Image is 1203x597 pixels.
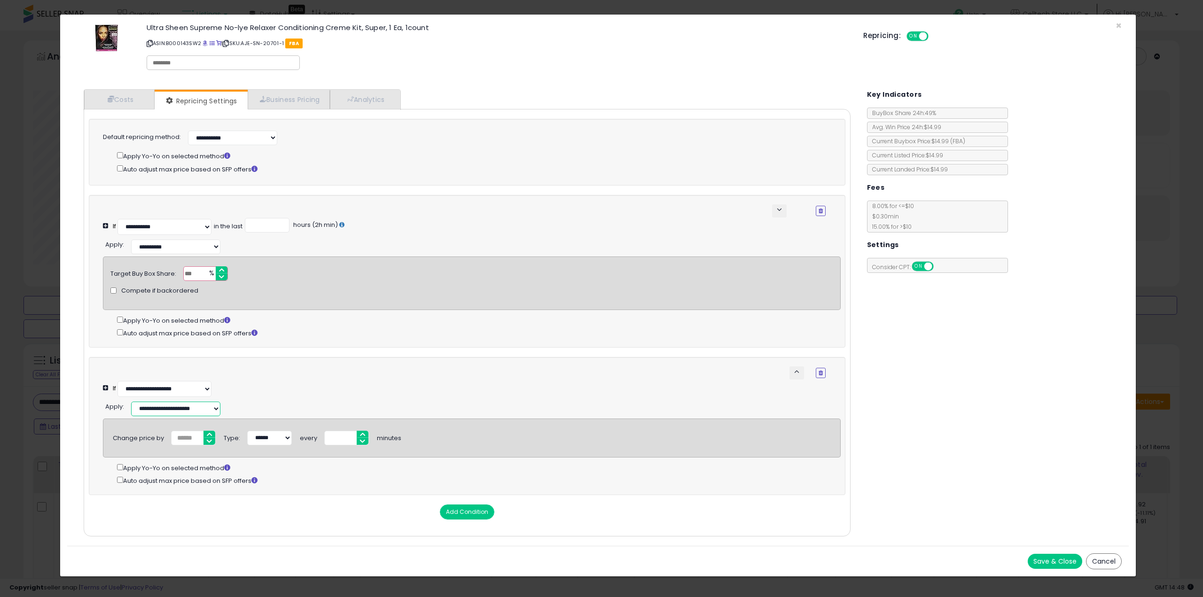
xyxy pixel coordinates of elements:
span: FBA [285,39,303,48]
span: $0.30 min [867,212,899,220]
span: OFF [932,263,947,271]
button: Cancel [1086,553,1122,569]
span: Apply [105,402,123,411]
span: × [1116,19,1122,32]
div: every [300,431,317,443]
h5: Fees [867,182,885,194]
button: Add Condition [440,504,494,519]
div: Auto adjust max price based on SFP offers [117,163,826,174]
p: ASIN: B000143SW2 | SKU: AJE-SN-20701-1 [147,36,849,51]
span: % [203,267,219,281]
span: $14.99 [931,137,965,145]
span: ON [913,263,924,271]
div: Auto adjust max price based on SFP offers [117,327,840,338]
span: ( FBA ) [950,137,965,145]
span: Compete if backordered [121,287,198,295]
a: All offer listings [210,39,215,47]
a: Analytics [330,90,399,109]
a: Costs [84,90,155,109]
div: minutes [377,431,401,443]
div: in the last [214,222,242,231]
span: Apply [105,240,123,249]
div: Change price by [113,431,164,443]
span: ON [907,32,919,40]
span: Consider CPT: [867,263,946,271]
div: : [105,237,124,249]
h5: Repricing: [863,32,901,39]
div: Auto adjust max price based on SFP offers [117,475,840,486]
a: Your listing only [216,39,221,47]
div: Apply Yo-Yo on selected method [117,315,840,326]
i: Remove Condition [819,208,823,214]
span: OFF [927,32,942,40]
a: Repricing Settings [155,92,247,110]
span: Current Listed Price: $14.99 [867,151,943,159]
img: 514t4Lyxt9L._SL60_.jpg [94,24,119,52]
span: keyboard_arrow_down [775,205,784,214]
span: 15.00 % for > $10 [867,223,912,231]
h5: Settings [867,239,899,251]
div: : [105,399,124,411]
a: Business Pricing [248,90,330,109]
h5: Key Indicators [867,89,922,101]
button: Save & Close [1028,554,1082,569]
h3: Ultra Sheen Supreme No-lye Relaxer Conditioning Creme Kit, Super, 1 Ea, 1count [147,24,849,31]
span: Current Landed Price: $14.99 [867,165,948,173]
span: keyboard_arrow_up [792,367,801,376]
div: Target Buy Box Share: [110,266,176,279]
span: Current Buybox Price: [867,137,965,145]
a: BuyBox page [203,39,208,47]
i: Remove Condition [819,370,823,376]
div: Apply Yo-Yo on selected method [117,462,840,473]
span: Avg. Win Price 24h: $14.99 [867,123,941,131]
div: Type: [224,431,240,443]
label: Default repricing method: [103,133,181,142]
div: Apply Yo-Yo on selected method [117,150,826,161]
span: BuyBox Share 24h: 49% [867,109,936,117]
span: 8.00 % for <= $10 [867,202,914,231]
span: hours (2h min) [292,220,338,229]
